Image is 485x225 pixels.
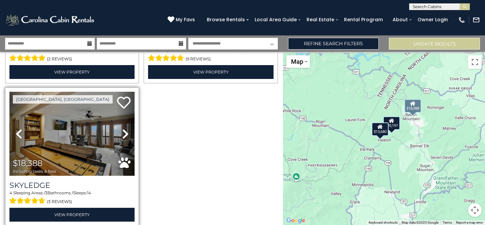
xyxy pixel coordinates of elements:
a: View Property [148,65,273,79]
a: About [389,15,411,25]
span: including taxes & fees [13,169,56,173]
div: Sleeping Areas / Bathrooms / Sleeps: [148,47,273,63]
button: Keyboard shortcuts [369,220,398,225]
span: My Favs [176,16,195,23]
a: Real Estate [303,15,338,25]
button: Toggle fullscreen view [468,55,482,69]
img: phone-regular-white.png [458,16,465,24]
button: Map camera controls [468,203,482,217]
a: Add to favorites [117,96,131,110]
a: Rental Program [341,15,386,25]
a: Browse Rentals [203,15,248,25]
div: Sleeping Areas / Bathrooms / Sleeps: [9,190,135,206]
a: View Property [9,208,135,222]
span: 5 [9,48,12,53]
div: $18,388 [404,99,421,113]
a: Open this area in Google Maps (opens a new window) [285,216,307,225]
span: 3 [183,48,186,53]
span: 15 [87,48,90,53]
div: $13,680 [372,122,389,136]
span: Map data ©2025 Google [402,221,438,224]
button: Change map style [286,55,310,68]
span: (9 reviews) [186,55,211,63]
a: [GEOGRAPHIC_DATA], [GEOGRAPHIC_DATA] [13,95,113,104]
span: 5 [148,48,150,53]
img: White-1-2.png [5,13,96,27]
a: Skyledge [9,181,135,190]
a: My Favs [168,16,197,24]
a: View Property [9,65,135,79]
a: Local Area Guide [251,15,300,25]
span: $18,388 [13,158,42,168]
div: Sleeping Areas / Bathrooms / Sleeps: [9,47,135,63]
span: 3 [45,48,47,53]
img: mail-regular-white.png [473,16,480,24]
div: $20,197 [383,116,400,130]
span: 1 Half Baths / [211,48,237,53]
button: Update Results [389,38,480,50]
span: (2 reviews) [47,55,72,63]
a: Owner Login [414,15,451,25]
span: 3 [45,190,48,195]
a: Report a map error [456,221,483,224]
a: Refine Search Filters [288,38,379,50]
span: (3 reviews) [47,197,72,206]
span: Map [291,58,303,65]
span: 9 [251,48,253,53]
span: 4 [9,190,12,195]
img: thumbnail_163434029.jpeg [9,92,135,176]
a: Terms (opens in new tab) [443,221,452,224]
img: Google [285,216,307,225]
span: 14 [87,190,91,195]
